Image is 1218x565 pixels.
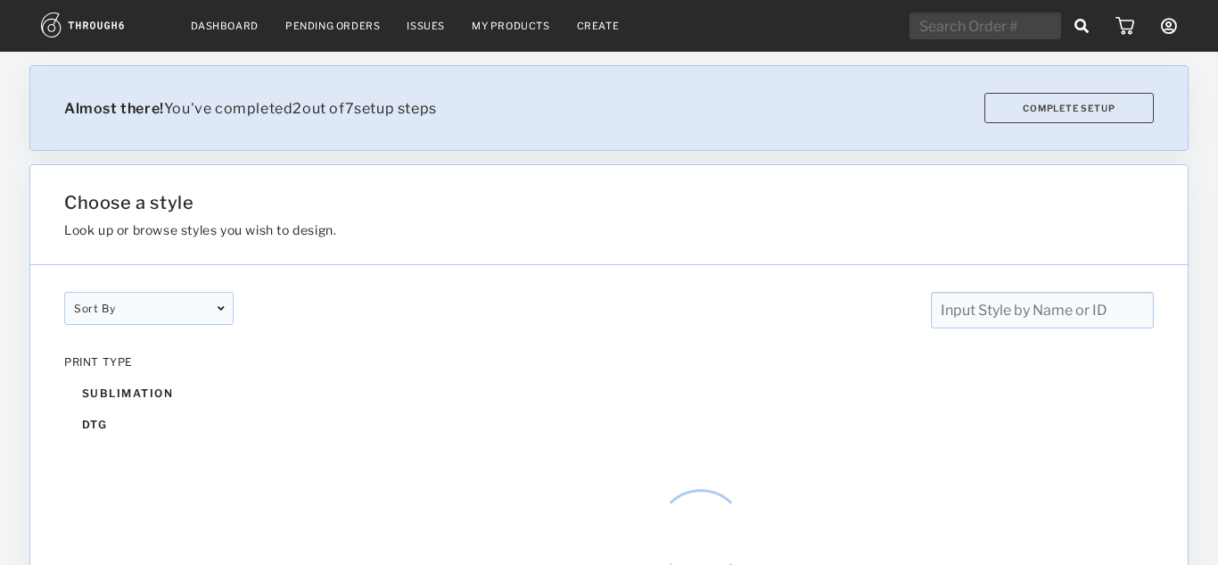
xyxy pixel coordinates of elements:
[64,378,234,409] div: sublimation
[577,20,620,32] a: Create
[191,20,259,32] a: Dashboard
[931,292,1154,328] input: Input Style by Name or ID
[64,355,234,369] div: PRINT TYPE
[64,292,234,325] div: Sort By
[984,93,1154,123] button: Complete Setup
[285,20,380,32] a: Pending Orders
[64,192,970,213] h1: Choose a style
[64,100,437,117] span: You've completed 2 out of 7 setup steps
[41,12,164,37] img: logo.1c10ca64.svg
[1115,17,1134,35] img: icon_cart.dab5cea1.svg
[64,409,234,440] div: dtg
[909,12,1061,39] input: Search Order #
[472,20,550,32] a: My Products
[64,100,164,117] b: Almost there!
[407,20,445,32] a: Issues
[64,222,970,237] h3: Look up or browse styles you wish to design.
